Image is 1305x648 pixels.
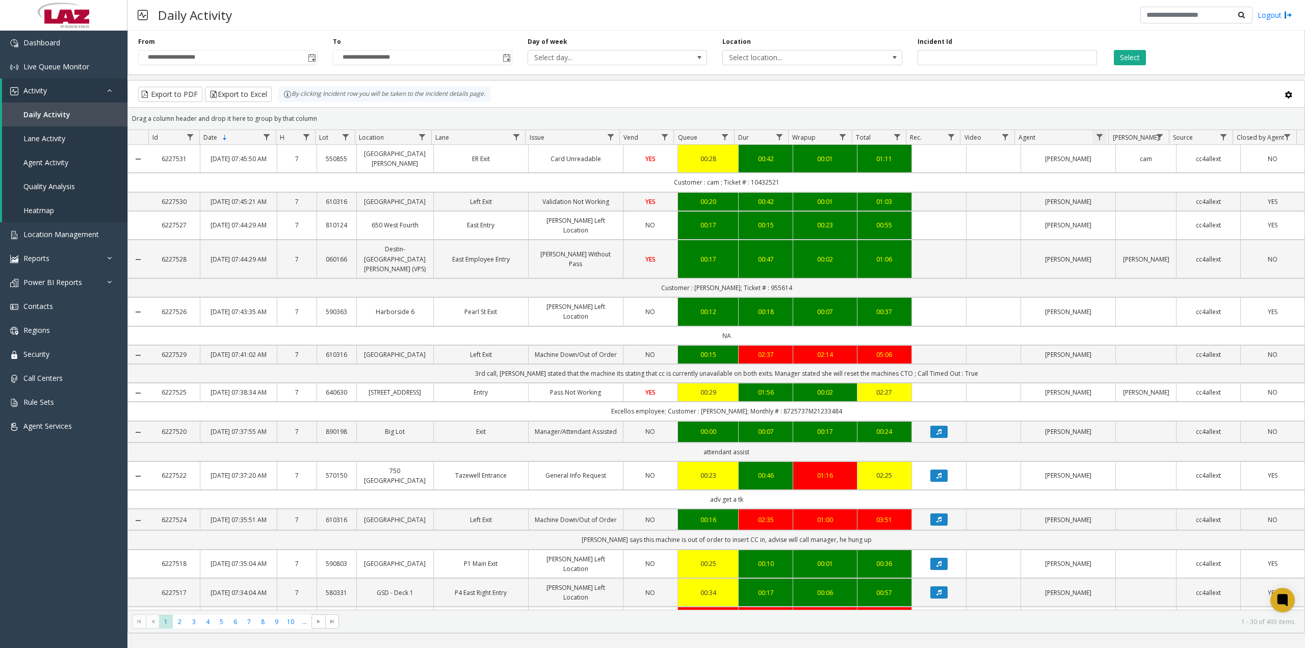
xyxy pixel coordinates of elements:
[718,130,732,144] a: Queue Filter Menu
[440,254,522,264] a: East Employee Entry
[1027,307,1109,317] a: [PERSON_NAME]
[205,87,272,102] button: Export to Excel
[184,130,197,144] a: Id Filter Menu
[1027,515,1109,525] a: [PERSON_NAME]
[363,515,427,525] a: [GEOGRAPHIC_DATA]
[23,110,70,119] span: Daily Activity
[1183,154,1234,164] a: cc4allext
[1247,220,1298,230] a: YES
[799,350,851,359] div: 02:14
[509,130,523,144] a: Lane Filter Menu
[745,220,787,230] a: 00:15
[1027,154,1109,164] a: [PERSON_NAME]
[684,387,732,397] div: 00:29
[535,515,617,525] a: Machine Down/Out of Order
[154,307,194,317] a: 6227526
[154,515,194,525] a: 6227524
[148,278,1304,297] td: Customer : [PERSON_NAME]; Ticket # : 955614
[23,349,49,359] span: Security
[745,197,787,206] div: 00:42
[1268,427,1277,436] span: NO
[323,307,350,317] a: 590363
[440,154,522,164] a: ER Exit
[138,87,202,102] button: Export to PDF
[684,471,732,480] a: 00:23
[283,427,310,436] a: 7
[799,307,851,317] div: 00:07
[630,387,671,397] a: YES
[206,220,271,230] a: [DATE] 07:44:29 AM
[684,254,732,264] div: 00:17
[501,50,512,65] span: Toggle popup
[645,515,655,524] span: NO
[363,466,427,485] a: 750 [GEOGRAPHIC_DATA]
[745,515,787,525] a: 02:35
[864,350,905,359] a: 05:06
[864,307,905,317] div: 00:37
[283,515,310,525] a: 7
[799,387,851,397] a: 00:02
[684,154,732,164] div: 00:28
[23,421,72,431] span: Agent Services
[128,155,148,163] a: Collapse Details
[23,62,89,71] span: Live Queue Monitor
[799,427,851,436] a: 00:17
[154,471,194,480] a: 6227522
[440,387,522,397] a: Entry
[1247,254,1298,264] a: NO
[23,301,53,311] span: Contacts
[23,325,50,335] span: Regions
[864,471,905,480] a: 02:25
[630,427,671,436] a: NO
[1268,350,1277,359] span: NO
[323,427,350,436] a: 890198
[864,197,905,206] div: 01:03
[864,387,905,397] div: 02:27
[10,327,18,335] img: 'icon'
[535,249,617,269] a: [PERSON_NAME] Without Pass
[206,254,271,264] a: [DATE] 07:44:29 AM
[10,303,18,311] img: 'icon'
[1153,130,1167,144] a: Parker Filter Menu
[206,387,271,397] a: [DATE] 07:38:34 AM
[836,130,850,144] a: Wrapup Filter Menu
[10,231,18,239] img: 'icon'
[630,197,671,206] a: YES
[10,255,18,263] img: 'icon'
[128,516,148,525] a: Collapse Details
[528,50,671,65] span: Select day...
[745,307,787,317] a: 00:18
[1284,10,1292,20] img: logout
[1258,10,1292,20] a: Logout
[148,173,1304,192] td: Customer : cam ; Ticket # : 10432521
[323,471,350,480] a: 570150
[745,387,787,397] a: 01:56
[1027,197,1109,206] a: [PERSON_NAME]
[128,351,148,359] a: Collapse Details
[645,427,655,436] span: NO
[154,559,194,568] a: 6227518
[2,126,127,150] a: Lane Activity
[1217,130,1231,144] a: Source Filter Menu
[1268,221,1277,229] span: YES
[799,254,851,264] div: 00:02
[363,387,427,397] a: [STREET_ADDRESS]
[745,254,787,264] a: 00:47
[645,255,656,264] span: YES
[154,197,194,206] a: 6227530
[148,326,1304,345] td: NA
[154,154,194,164] a: 6227531
[440,515,522,525] a: Left Exit
[799,197,851,206] a: 00:01
[1122,254,1170,264] a: [PERSON_NAME]
[1027,220,1109,230] a: [PERSON_NAME]
[864,154,905,164] a: 01:11
[1247,387,1298,397] a: NO
[2,102,127,126] a: Daily Activity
